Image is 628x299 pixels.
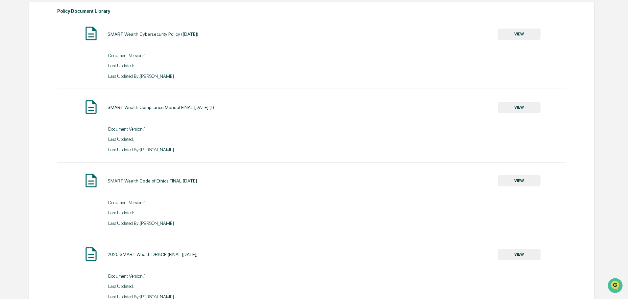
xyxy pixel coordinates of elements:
img: Document Icon [83,246,99,262]
img: Document Icon [83,99,99,115]
div: Policy Document Library [57,7,566,15]
img: 1746055101610-c473b297-6a78-478c-a979-82029cc54cd1 [7,50,18,62]
div: 🗄️ [48,83,53,89]
button: VIEW [498,175,541,186]
button: VIEW [498,29,541,40]
div: 🖐️ [7,83,12,89]
a: 🔎Data Lookup [4,93,44,104]
div: SMART Wealth Compliance Manual FINAL [DATE] (1) [108,105,214,110]
div: Last Updated: [108,210,312,215]
span: Preclearance [13,83,42,89]
img: Document Icon [83,172,99,189]
div: Last Updated: [108,63,312,68]
div: 🔎 [7,96,12,101]
div: Last Updated By: [PERSON_NAME] [108,74,312,79]
div: Last Updated By: [PERSON_NAME] [108,147,312,152]
div: SMART Wealth Cybersecurity Policy ([DATE]) [108,32,198,37]
div: Document Version: 1 [108,126,312,132]
div: Document Version: 1 [108,273,312,279]
div: Last Updated: [108,137,312,142]
span: Attestations [54,83,82,89]
img: Document Icon [83,25,99,42]
iframe: Open customer support [607,277,625,295]
div: SMART Wealth Code of Ethics FINAL [DATE] [108,178,197,183]
div: We're available if you need us! [22,57,83,62]
div: Last Updated: [108,284,312,289]
button: VIEW [498,102,541,113]
div: 2025 SMART Wealth DRBCP (FINAL [DATE]) [108,252,198,257]
span: Pylon [65,111,80,116]
span: Data Lookup [13,95,41,102]
button: VIEW [498,249,541,260]
p: How can we help? [7,14,120,24]
a: 🗄️Attestations [45,80,84,92]
button: Start new chat [112,52,120,60]
a: 🖐️Preclearance [4,80,45,92]
a: Powered byPylon [46,111,80,116]
div: Document Version: 1 [108,53,312,58]
div: Document Version: 1 [108,200,312,205]
div: Start new chat [22,50,108,57]
div: Last Updated By: [PERSON_NAME] [108,221,312,226]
